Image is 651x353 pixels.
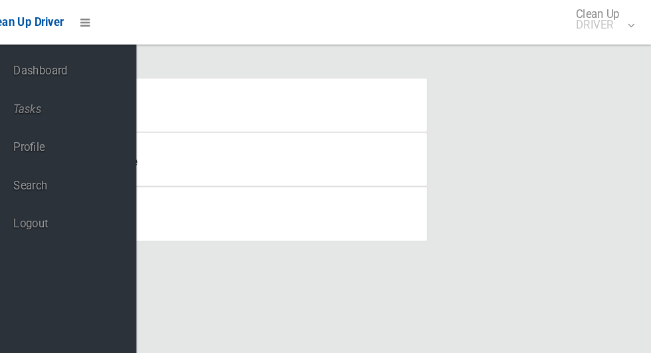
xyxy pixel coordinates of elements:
small: DRIVER [579,19,621,29]
span: Clean Up Driver [16,15,90,27]
span: Tasks [38,98,159,110]
span: Dashboard [38,61,159,74]
span: Logout [38,207,159,220]
span: Profile [38,134,159,147]
a: Clean Up Driver [16,11,90,31]
span: Search [38,171,159,183]
span: Clean Up [573,9,634,29]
